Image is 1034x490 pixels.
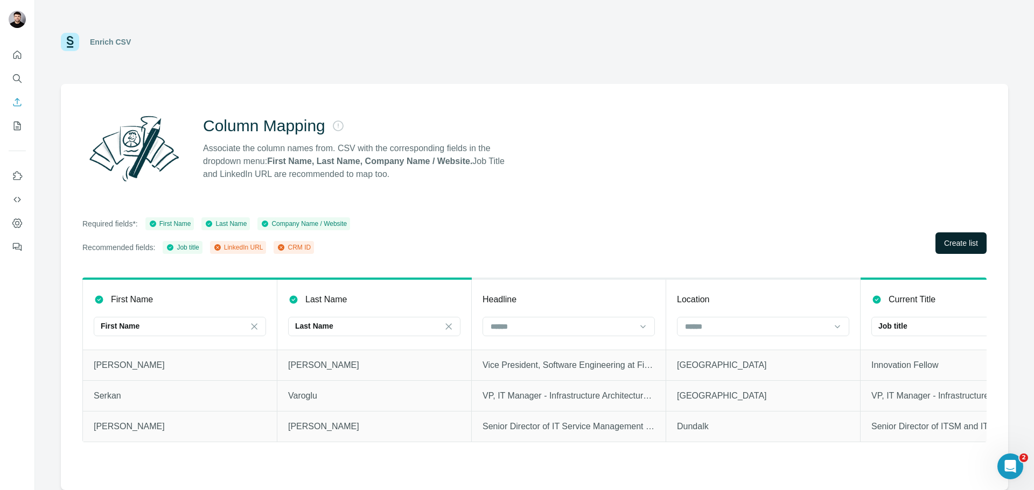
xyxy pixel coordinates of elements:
[9,190,26,209] button: Use Surfe API
[90,37,131,47] div: Enrich CSV
[203,142,514,181] p: Associate the column names from. CSV with the corresponding fields in the dropdown menu: Job Titl...
[483,293,516,306] p: Headline
[277,243,311,252] div: CRM ID
[111,293,153,306] p: First Name
[149,219,191,229] div: First Name
[483,359,655,372] p: Vice President, Software Engineering at Fidelity Investments
[61,33,79,51] img: Surfe Logo
[82,242,155,253] p: Recommended fields:
[889,293,935,306] p: Current Title
[288,389,460,402] p: Varoglu
[878,321,907,331] p: Job title
[483,420,655,433] p: Senior Director of IT Service Management and Operations at [GEOGRAPHIC_DATA]
[288,420,460,433] p: [PERSON_NAME]
[305,293,347,306] p: Last Name
[82,218,138,229] p: Required fields*:
[94,359,266,372] p: [PERSON_NAME]
[944,238,978,248] span: Create list
[935,232,987,254] button: Create list
[9,166,26,186] button: Use Surfe on LinkedIn
[9,93,26,112] button: Enrich CSV
[166,243,199,252] div: Job title
[267,157,472,166] strong: First Name, Last Name, Company Name / Website.
[288,359,460,372] p: [PERSON_NAME]
[677,359,849,372] p: [GEOGRAPHIC_DATA]
[1019,453,1028,462] span: 2
[677,293,710,306] p: Location
[205,219,247,229] div: Last Name
[82,110,186,187] img: Surfe Illustration - Column Mapping
[9,116,26,136] button: My lists
[677,420,849,433] p: Dundalk
[9,237,26,257] button: Feedback
[101,321,139,331] p: First Name
[203,116,325,136] h2: Column Mapping
[295,321,333,331] p: Last Name
[9,11,26,28] img: Avatar
[9,69,26,88] button: Search
[9,214,26,233] button: Dashboard
[677,389,849,402] p: [GEOGRAPHIC_DATA]
[94,389,266,402] p: Serkan
[213,243,263,252] div: LinkedIn URL
[997,453,1023,479] iframe: Intercom live chat
[94,420,266,433] p: [PERSON_NAME]
[261,219,347,229] div: Company Name / Website
[483,389,655,402] p: VP, IT Manager - Infrastructure Architecture at RenaissanceRe
[9,45,26,65] button: Quick start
